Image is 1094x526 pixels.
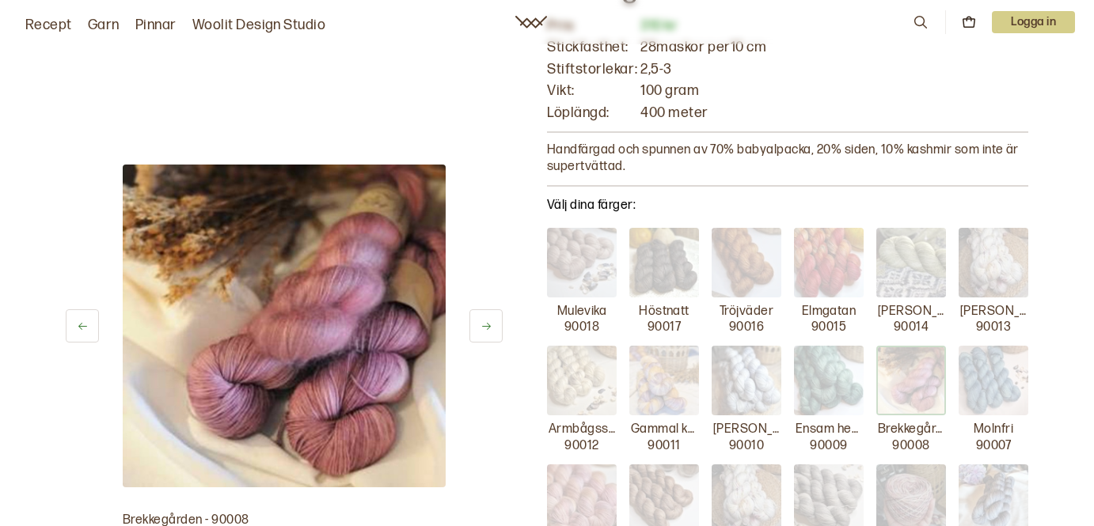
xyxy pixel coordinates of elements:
font: Höstnatt [639,304,689,319]
font: 3 [663,61,672,78]
img: Molnfri [959,346,1028,415]
img: Olivia [876,228,946,297]
button: Användarrullgardinsmeny [992,11,1075,33]
font: [PERSON_NAME] [960,304,1058,319]
font: 90008 [892,438,929,453]
font: Logga in [1011,15,1056,28]
img: Ensam hemma [794,346,864,415]
font: Woolit Design Studio [192,17,326,33]
font: 90018 [564,320,599,335]
font: Mulevika [557,304,607,319]
font: Löplängd: [547,104,610,121]
font: Garn [88,17,120,33]
font: cm [746,39,766,55]
font: 10 [731,39,744,55]
img: Ellen [712,346,781,415]
font: 90017 [648,320,681,335]
font: Handfärgad och spunnen av 70% babyalpacka, 20% siden, 10% kashmir som inte är supertvättad. [547,142,1019,174]
img: Bild av garn [123,165,446,487]
font: 90012 [564,438,598,453]
font: Välj dina färger: [547,198,636,213]
font: 90010 [729,438,764,453]
font: 28 [640,39,656,55]
font: Pinnar [135,17,177,33]
img: Kari [959,228,1028,297]
font: Vikt: [547,82,575,99]
font: 100 gram [640,82,699,99]
a: Recept [25,14,72,36]
font: Stiftstorlekar: [547,61,637,78]
img: Armbågsskal [547,346,617,415]
img: Mulevika [547,228,617,297]
font: 2,5 [640,61,659,78]
img: Brekkegården [876,346,946,415]
img: Gammal kvinna, snorunge [629,346,699,415]
font: - [659,61,664,78]
font: maskor per [656,39,730,55]
font: [PERSON_NAME] [878,304,976,319]
font: Gammal kvinna, snorunge [631,422,778,437]
font: 90014 [894,320,929,335]
font: [PERSON_NAME] [713,422,811,437]
font: Elmgatan [802,304,857,319]
font: Brekkegården [878,422,958,437]
img: Höstnatt [629,228,699,297]
font: Recept [25,17,72,33]
font: 90009 [810,438,847,453]
a: Woolite [515,16,547,28]
a: Garn [88,14,120,36]
a: Woolit Design Studio [192,14,326,36]
font: 90015 [811,320,846,335]
font: Tröjväder [720,304,773,319]
font: Stickfasthet: [547,39,629,55]
font: Molnfri [974,422,1013,437]
font: Armbågsskal [549,422,624,437]
font: 90007 [976,438,1011,453]
font: 90016 [729,320,764,335]
font: 90011 [648,438,680,453]
font: Ensam hemma [796,422,880,437]
font: 400 meter [640,104,708,121]
img: Tröjväder [712,228,781,297]
font: 90013 [976,320,1011,335]
a: Pinnar [135,14,177,36]
img: Elmgatan [794,228,864,297]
